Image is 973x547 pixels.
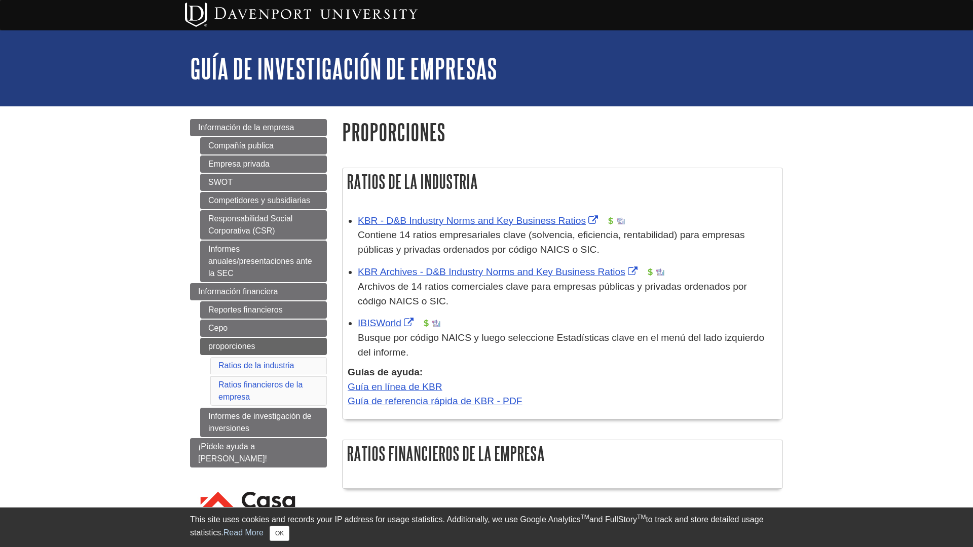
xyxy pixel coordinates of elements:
a: Ratios financieros de la empresa [218,380,303,401]
span: ¡Pídele ayuda a [PERSON_NAME]! [198,442,267,463]
a: Informes de investigación de inversiones [200,408,327,437]
a: proporciones [200,338,327,355]
a: Link opens in new window [358,318,416,328]
img: Industry Report [656,268,664,276]
a: Empresa privada [200,155,327,173]
a: Guía de referencia rápida de KBR - PDF [348,396,522,406]
a: Cepo [200,320,327,337]
a: Compañía publica [200,137,327,154]
sup: TM [637,514,646,521]
h1: proporciones [342,119,783,145]
img: Financial Report [607,217,615,225]
a: Responsabilidad Social Corporativa (CSR) [200,210,327,240]
button: Close [270,526,289,541]
a: Guía de investigación de empresas [190,53,497,84]
strong: Guías de ayuda: [348,367,423,377]
h2: Ratios financieros de la empresa [343,440,782,467]
span: Información de la empresa [198,123,294,132]
a: Información financiera [190,283,327,300]
img: Financial Report [422,319,430,327]
img: Industry Report [432,319,440,327]
div: This site uses cookies and records your IP address for usage statistics. Additionally, we use Goo... [190,514,783,541]
a: Información de la empresa [190,119,327,136]
a: Ratios de la industria [218,361,294,370]
a: ¡Pídele ayuda a [PERSON_NAME]! [190,438,327,467]
a: Informes anuales/presentaciones ante la SEC [200,241,327,282]
sup: TM [580,514,589,521]
a: Link opens in new window [358,215,601,226]
a: Competidores y subsidiarias [200,192,327,209]
h2: Ratios de la industria [343,168,782,195]
a: Guía en línea de KBR [348,381,442,392]
a: SWOT [200,174,327,191]
a: Link opens in new window [358,266,640,277]
a: Read More [223,528,264,537]
img: Davenport University [185,3,418,27]
img: Financial Report [646,268,654,276]
p: Contiene 14 ratios empresariales clave (solvencia, eficiencia, rentabilidad) para empresas públic... [358,228,777,257]
p: Archivos de 14 ratios comerciales clave para empresas públicas y privadas ordenados por código NA... [358,280,777,309]
img: Industry Report [617,217,625,225]
p: Busque por código NAICS y luego seleccione Estadísticas clave en el menú del lado izquierdo del i... [358,331,777,360]
span: Información financiera [198,287,278,296]
a: Reportes financieros [200,301,327,319]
